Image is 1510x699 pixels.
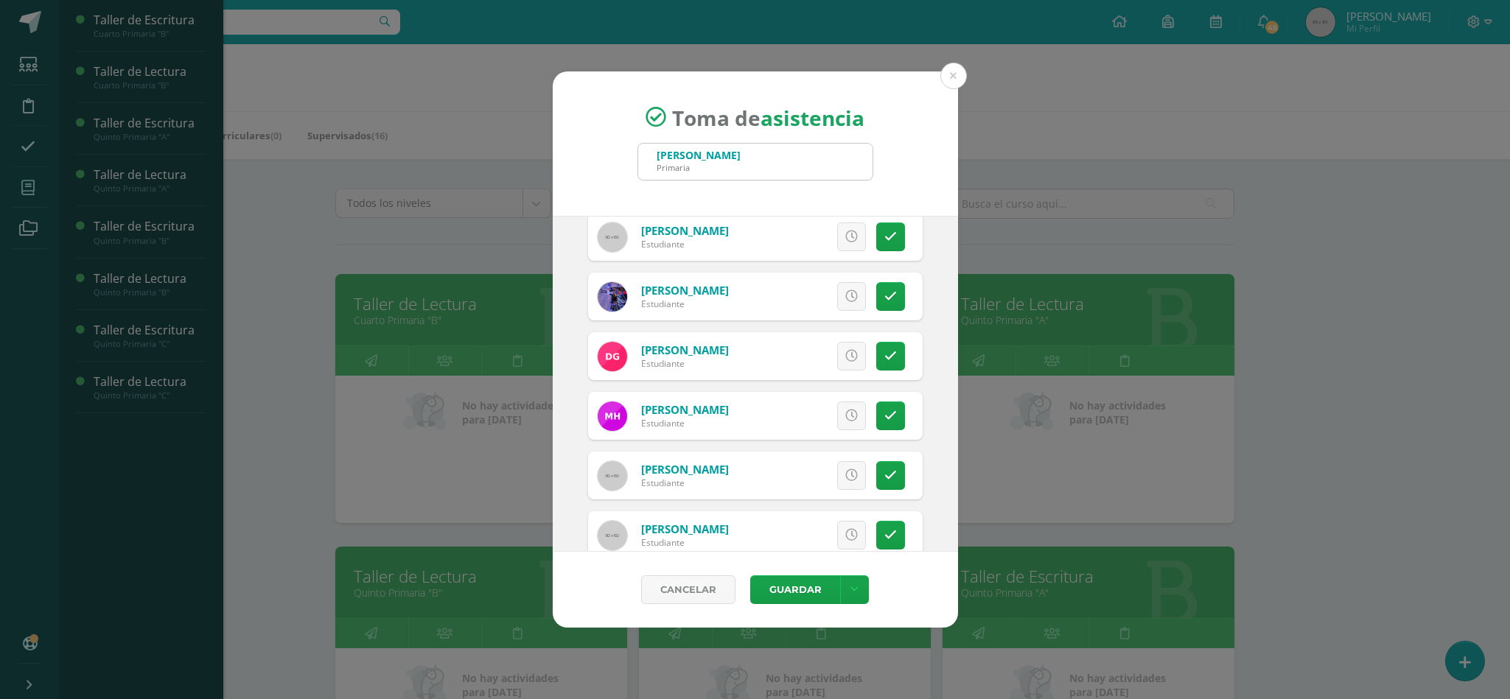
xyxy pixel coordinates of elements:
[641,402,729,417] a: [PERSON_NAME]
[598,521,627,550] img: 60x60
[641,521,729,536] a: [PERSON_NAME]
[598,342,627,371] img: 3e8de58259a7b93cf48c6127ccbd3c7b.png
[598,222,627,252] img: 60x60
[641,357,729,370] div: Estudiante
[641,462,729,477] a: [PERSON_NAME]
[641,536,729,549] div: Estudiante
[641,477,729,489] div: Estudiante
[598,401,627,431] img: 130f38b85702eb4404f919710e4365da.png
[598,282,627,312] img: 95c33cb4243097abdcc03a64a996a9cf.png
[641,283,729,298] a: [PERSON_NAME]
[641,417,729,429] div: Estudiante
[641,298,729,310] div: Estudiante
[598,461,627,491] img: 60x60
[641,343,729,357] a: [PERSON_NAME]
[657,162,741,173] div: Primaria
[940,63,967,89] button: Close (Esc)
[750,575,840,604] button: Guardar
[761,103,864,131] strong: asistencia
[638,144,873,180] input: Busca un grado o sección aquí...
[657,148,741,162] div: [PERSON_NAME]
[641,223,729,238] a: [PERSON_NAME]
[641,238,729,250] div: Estudiante
[641,575,735,604] a: Cancelar
[672,103,864,131] span: Toma de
